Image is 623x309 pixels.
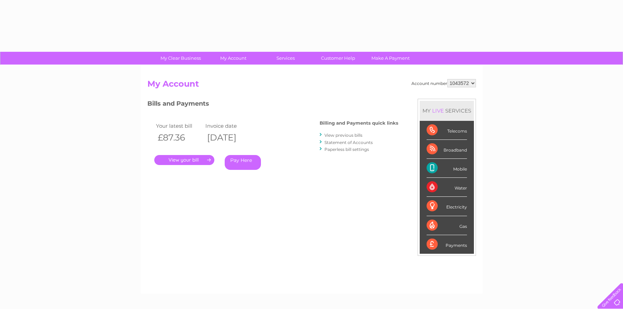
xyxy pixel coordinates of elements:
[324,140,373,145] a: Statement of Accounts
[411,79,476,87] div: Account number
[427,178,467,197] div: Water
[154,131,204,145] th: £87.36
[420,101,474,120] div: MY SERVICES
[257,52,314,65] a: Services
[154,155,214,165] a: .
[154,121,204,131] td: Your latest bill
[310,52,367,65] a: Customer Help
[427,235,467,254] div: Payments
[427,197,467,216] div: Electricity
[147,99,398,111] h3: Bills and Payments
[204,131,253,145] th: [DATE]
[427,140,467,159] div: Broadband
[324,147,369,152] a: Paperless bill settings
[204,121,253,131] td: Invoice date
[427,159,467,178] div: Mobile
[324,133,362,138] a: View previous bills
[225,155,261,170] a: Pay Here
[147,79,476,92] h2: My Account
[362,52,419,65] a: Make A Payment
[205,52,262,65] a: My Account
[431,107,445,114] div: LIVE
[320,120,398,126] h4: Billing and Payments quick links
[427,216,467,235] div: Gas
[427,121,467,140] div: Telecoms
[152,52,209,65] a: My Clear Business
